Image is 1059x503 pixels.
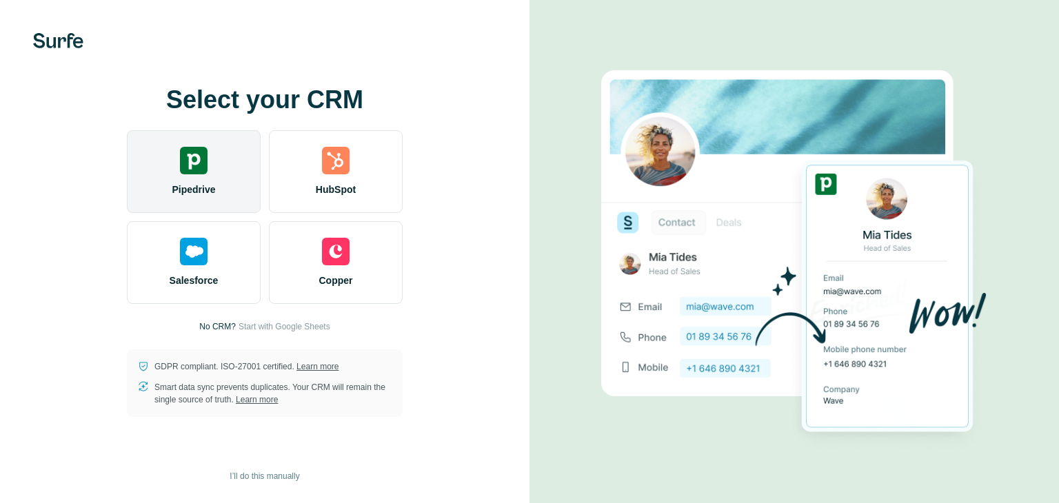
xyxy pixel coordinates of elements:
[154,360,339,373] p: GDPR compliant. ISO-27001 certified.
[601,47,987,456] img: PIPEDRIVE image
[322,147,350,174] img: hubspot's logo
[230,470,299,482] span: I’ll do this manually
[239,320,330,333] button: Start with Google Sheets
[319,274,353,287] span: Copper
[199,320,236,333] p: No CRM?
[296,362,339,371] a: Learn more
[154,381,392,406] p: Smart data sync prevents duplicates. Your CRM will remain the single source of truth.
[236,395,278,404] a: Learn more
[127,86,403,114] h1: Select your CRM
[170,274,219,287] span: Salesforce
[180,238,208,265] img: salesforce's logo
[172,183,215,196] span: Pipedrive
[180,147,208,174] img: pipedrive's logo
[316,183,356,196] span: HubSpot
[220,466,309,486] button: I’ll do this manually
[322,238,350,265] img: copper's logo
[33,33,83,48] img: Surfe's logo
